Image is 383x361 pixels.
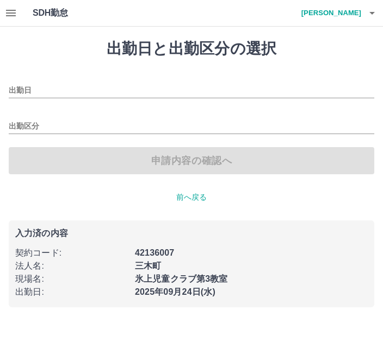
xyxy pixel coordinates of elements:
b: 氷上児童クラブ第3教室 [135,274,228,283]
p: 前へ戻る [9,192,374,203]
p: 契約コード : [15,246,128,259]
p: 出勤日 : [15,286,128,299]
p: 現場名 : [15,273,128,286]
b: 42136007 [135,248,174,257]
b: 2025年09月24日(水) [135,287,215,296]
h1: 出勤日と出勤区分の選択 [9,40,374,58]
p: 法人名 : [15,259,128,273]
b: 三木町 [135,261,161,270]
p: 入力済の内容 [15,229,368,238]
